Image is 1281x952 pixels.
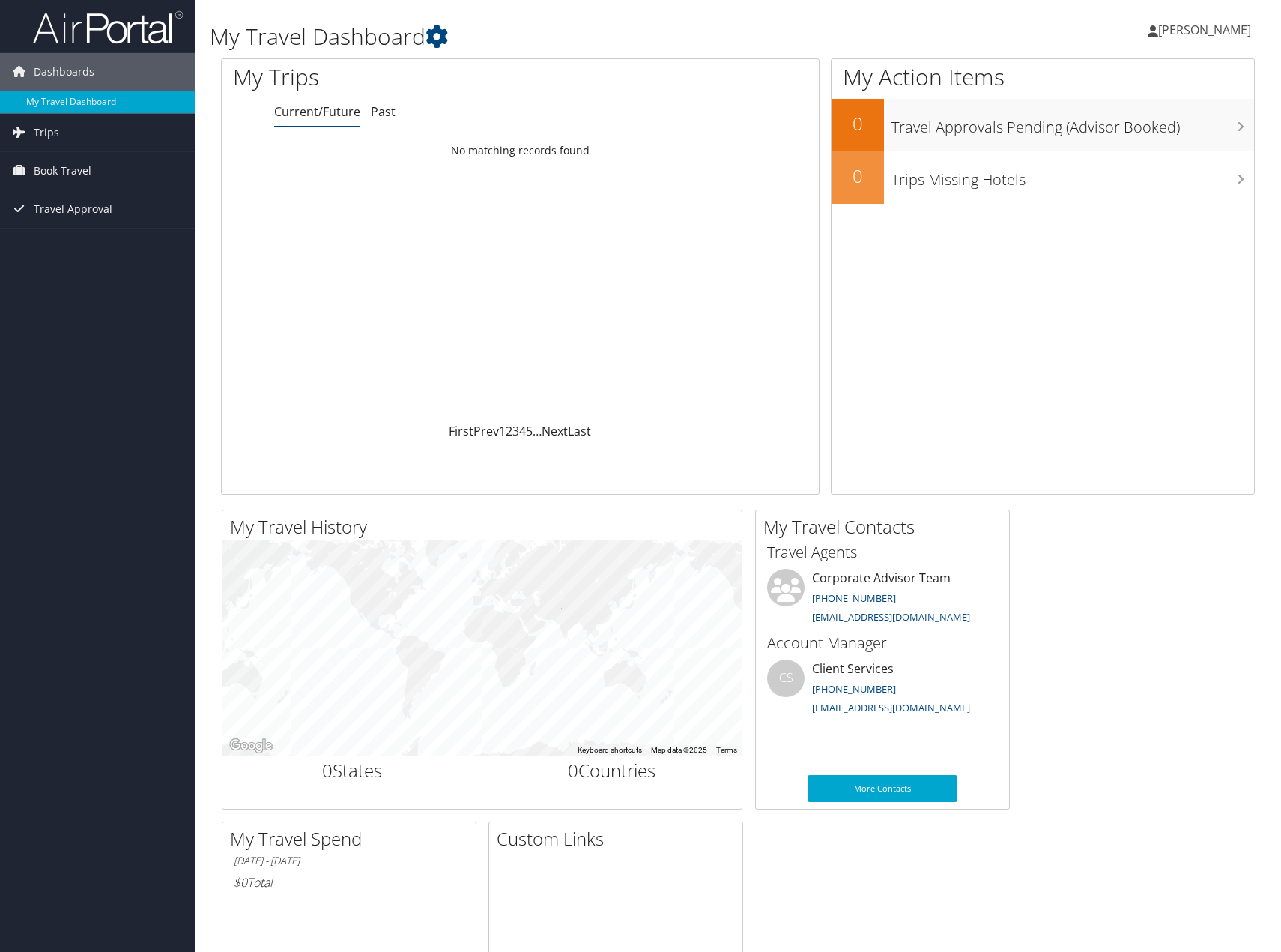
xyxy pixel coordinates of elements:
[34,190,112,228] span: Travel Approval
[274,103,360,120] a: Current/Future
[234,874,464,891] h6: Total
[234,874,247,891] span: $0
[812,591,896,605] a: [PHONE_NUMBER]
[449,423,473,439] a: First
[760,660,1005,721] li: Client Services
[519,423,526,439] a: 4
[234,854,464,868] h6: [DATE] - [DATE]
[34,152,91,190] span: Book Travel
[763,514,1009,540] h2: My Travel Contacts
[832,163,884,189] h2: 0
[812,682,896,696] a: [PHONE_NUMBER]
[34,114,59,151] span: Trips
[371,103,396,120] a: Past
[526,423,533,439] a: 5
[832,111,884,136] h2: 0
[210,21,914,52] h1: My Travel Dashboard
[568,423,591,439] a: Last
[226,736,276,756] img: Google
[812,610,970,624] a: [EMAIL_ADDRESS][DOMAIN_NAME]
[578,745,642,756] button: Keyboard shortcuts
[812,701,970,714] a: [EMAIL_ADDRESS][DOMAIN_NAME]
[322,758,333,783] span: 0
[891,109,1254,138] h3: Travel Approvals Pending (Advisor Booked)
[497,826,742,852] h2: Custom Links
[226,736,276,756] a: Open this area in Google Maps (opens a new window)
[506,423,512,439] a: 2
[1158,22,1251,38] span: [PERSON_NAME]
[230,826,476,852] h2: My Travel Spend
[832,99,1254,151] a: 0Travel Approvals Pending (Advisor Booked)
[33,10,183,45] img: airportal-logo.png
[512,423,519,439] a: 3
[233,61,559,93] h1: My Trips
[34,53,94,91] span: Dashboards
[230,514,742,540] h2: My Travel History
[568,758,578,783] span: 0
[1148,7,1266,52] a: [PERSON_NAME]
[767,633,998,654] h3: Account Manager
[222,137,819,164] td: No matching records found
[533,423,542,439] span: …
[651,746,707,754] span: Map data ©2025
[542,423,568,439] a: Next
[473,423,499,439] a: Prev
[767,660,805,697] div: CS
[832,61,1254,93] h1: My Action Items
[494,758,731,783] h2: Countries
[832,151,1254,204] a: 0Trips Missing Hotels
[767,542,998,563] h3: Travel Agents
[891,162,1254,190] h3: Trips Missing Hotels
[499,423,506,439] a: 1
[234,758,471,783] h2: States
[808,775,957,802] a: More Contacts
[760,569,1005,630] li: Corporate Advisor Team
[716,746,737,754] a: Terms (opens in new tab)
